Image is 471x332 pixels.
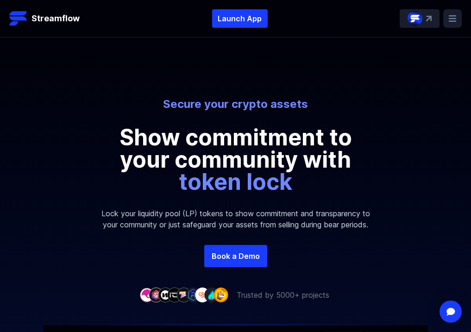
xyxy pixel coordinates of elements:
img: Streamflow Logo [9,9,28,28]
img: company-3 [158,288,173,302]
img: top-right-arrow.svg [426,16,432,21]
a: Book a Demo [204,245,267,267]
img: company-9 [214,288,228,302]
img: company-5 [176,288,191,302]
p: Secure your crypto assets [95,97,377,112]
span: token lock [179,168,292,195]
a: Streamflow [9,9,80,28]
img: company-6 [186,288,201,302]
p: Lock your liquidity pool (LP) tokens to show commitment and transparency to your community or jus... [88,193,384,245]
p: Streamflow [31,12,80,25]
img: company-2 [149,288,163,302]
img: company-8 [204,288,219,302]
img: company-4 [167,288,182,302]
img: company-1 [139,288,154,302]
img: streamflow-logo-circle.png [408,11,422,26]
img: company-7 [195,288,210,302]
div: Open Intercom Messenger [440,301,462,323]
p: Trusted by 5000+ projects [237,289,329,301]
button: Launch App [212,9,268,28]
p: Show commitment to your community with [95,126,377,193]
